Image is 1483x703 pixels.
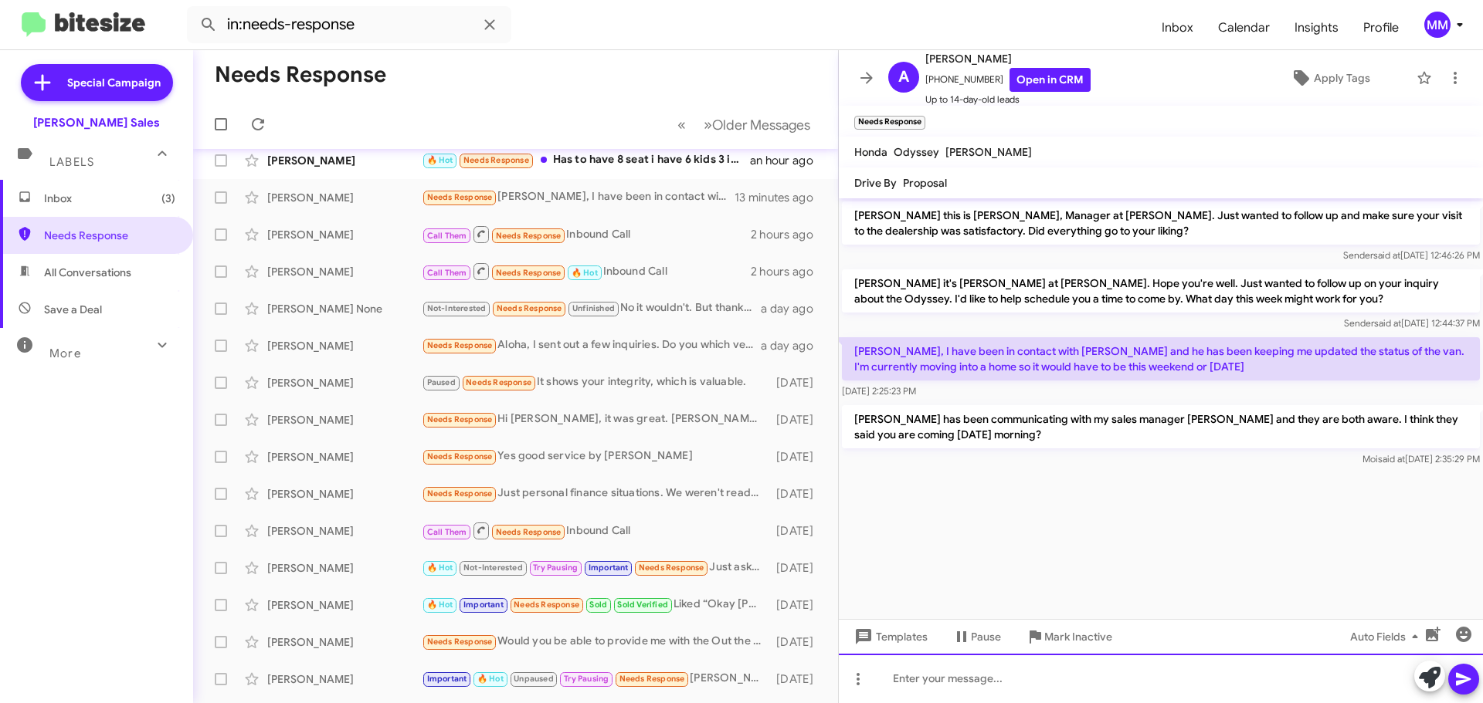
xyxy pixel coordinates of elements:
div: [PERSON_NAME] [267,486,422,502]
div: [DATE] [769,449,826,465]
div: Just personal finance situations. We weren't ready to commit to anything until later down the line [422,485,769,502]
a: Special Campaign [21,64,173,101]
button: Apply Tags [1251,64,1409,92]
div: [PERSON_NAME] [267,523,422,539]
span: said at [1374,317,1401,329]
div: Would you be able to provide me with the Out the Door price of the 2025 Honda Pilot EX-L Radiant Red [422,633,769,651]
div: [PERSON_NAME] [267,227,422,242]
span: Inbox [1149,5,1206,50]
div: [PERSON_NAME] [267,560,422,576]
span: Needs Response [619,674,685,684]
span: Pause [971,623,1001,651]
span: Needs Response [427,340,493,350]
div: 2 hours ago [751,227,826,242]
div: [PERSON_NAME] [267,190,422,205]
span: Sender [DATE] 12:44:37 PM [1344,317,1480,329]
div: [DATE] [769,523,826,539]
span: Needs Response [427,414,493,424]
div: No it wouldn't. But thank you though. [422,299,761,317]
span: Try Pausing [564,674,609,684]
div: an hour ago [750,153,826,168]
button: Previous [668,109,695,140]
span: Unpaused [514,674,554,684]
span: All Conversations [44,265,131,280]
span: Needs Response [463,155,529,165]
span: Sold [589,600,607,610]
h1: Needs Response [215,63,386,87]
a: Calendar [1206,5,1282,50]
span: Mark Inactive [1044,623,1112,651]
span: « [677,115,686,134]
span: 🔥 Hot [427,155,453,165]
span: said at [1373,249,1400,261]
a: Open in CRM [1010,68,1091,92]
div: [DATE] [769,634,826,650]
span: Save a Deal [44,302,102,317]
span: Important [463,600,504,610]
small: Needs Response [854,116,925,130]
span: Sold Verified [617,600,668,610]
span: Needs Response [427,637,493,647]
div: [DATE] [769,375,826,390]
div: Just asking if I do get a car would you know how much I would have to put down? Say I only have $... [422,559,769,576]
div: [PERSON_NAME] [267,375,422,390]
span: Up to 14-day-old leads [925,92,1091,107]
div: Inbound Call [422,521,769,540]
a: Profile [1351,5,1411,50]
div: [PERSON_NAME] [267,153,422,168]
div: [PERSON_NAME]. I am touching base - I am ready to put down a hold deposit and I see you have a bl... [422,670,769,688]
div: [PERSON_NAME] [267,412,422,428]
span: (3) [161,191,175,206]
div: [PERSON_NAME] [267,597,422,613]
span: » [704,115,712,134]
span: Needs Response [496,527,562,537]
div: [DATE] [769,671,826,687]
span: [PERSON_NAME] [945,145,1032,159]
nav: Page navigation example [669,109,820,140]
span: Try Pausing [533,563,578,573]
span: Honda [854,145,887,159]
span: Templates [851,623,928,651]
span: [DATE] 2:25:23 PM [842,385,916,397]
a: Insights [1282,5,1351,50]
span: Call Them [427,527,467,537]
span: 🔥 Hot [477,674,504,684]
div: [PERSON_NAME] [267,264,422,279]
div: Inbound Call [422,262,751,281]
div: 13 minutes ago [735,190,826,205]
span: Needs Response [44,228,175,243]
span: More [49,346,81,360]
span: A [898,65,909,90]
span: Apply Tags [1314,64,1370,92]
div: Hi [PERSON_NAME], it was great. [PERSON_NAME] was very nice and informative. I'm just deciding wh... [422,411,769,428]
span: Needs Response [496,231,562,241]
button: Pause [940,623,1013,651]
div: It shows your integrity, which is valuable. [422,373,769,391]
span: Needs Response [466,377,531,387]
span: Older Messages [712,117,810,134]
span: Proposal [903,176,947,190]
span: Needs Response [496,268,562,278]
span: Paused [427,377,456,387]
span: Special Campaign [67,75,161,90]
div: [PERSON_NAME], I have been in contact with [PERSON_NAME] and he has been keeping me updated the s... [422,188,735,206]
div: 2 hours ago [751,264,826,279]
button: Mark Inactive [1013,623,1125,651]
div: a day ago [761,338,826,353]
div: [DATE] [769,560,826,576]
div: [DATE] [769,597,826,613]
div: [PERSON_NAME] None [267,301,422,316]
div: MM [1424,12,1451,38]
span: 🔥 Hot [427,563,453,573]
span: Needs Response [427,451,493,461]
button: MM [1411,12,1466,38]
p: [PERSON_NAME] this is [PERSON_NAME], Manager at [PERSON_NAME]. Just wanted to follow up and make ... [842,201,1480,245]
div: a day ago [761,301,826,316]
input: Search [187,6,511,43]
div: Liked “Okay [PERSON_NAME] let see who will be available.” [422,596,769,613]
span: Not-Interested [427,303,487,313]
p: [PERSON_NAME] it's [PERSON_NAME] at [PERSON_NAME]. Hope you're well. Just wanted to follow up on ... [842,269,1480,313]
